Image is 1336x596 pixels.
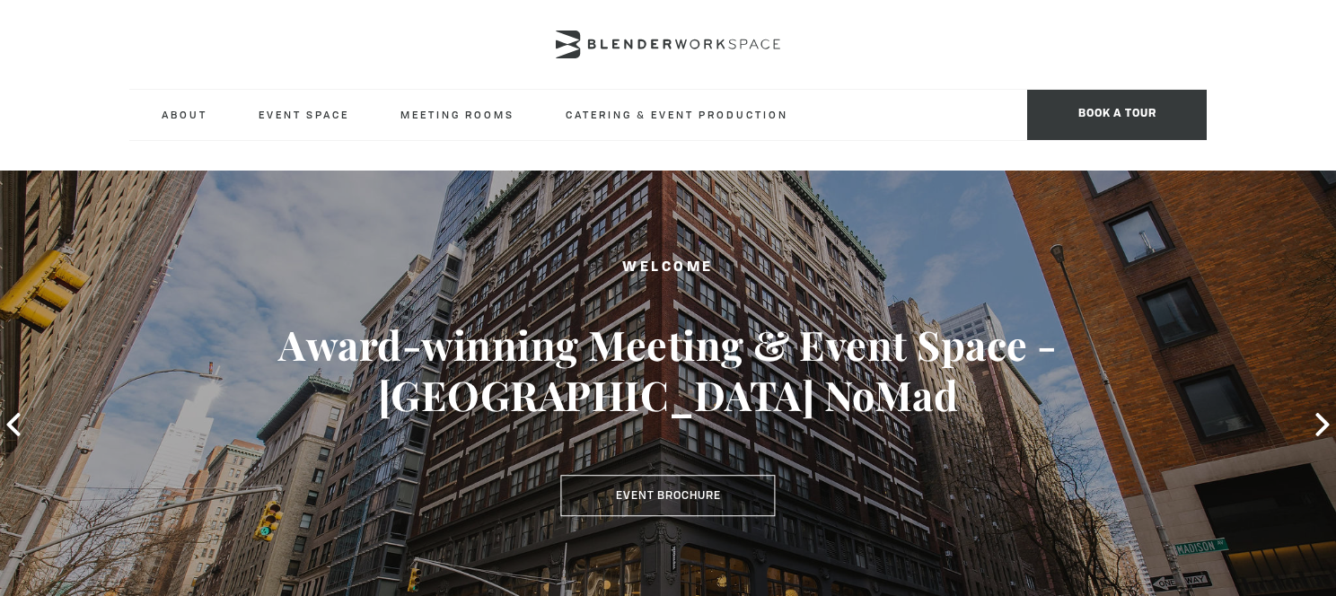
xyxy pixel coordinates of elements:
span: Book a tour [1027,90,1207,140]
a: Event Space [244,90,364,139]
h2: Welcome [66,257,1269,279]
a: Meeting Rooms [386,90,529,139]
a: Event Brochure [561,475,776,516]
h3: Award-winning Meeting & Event Space - [GEOGRAPHIC_DATA] NoMad [66,320,1269,420]
a: Catering & Event Production [551,90,803,139]
a: About [147,90,222,139]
